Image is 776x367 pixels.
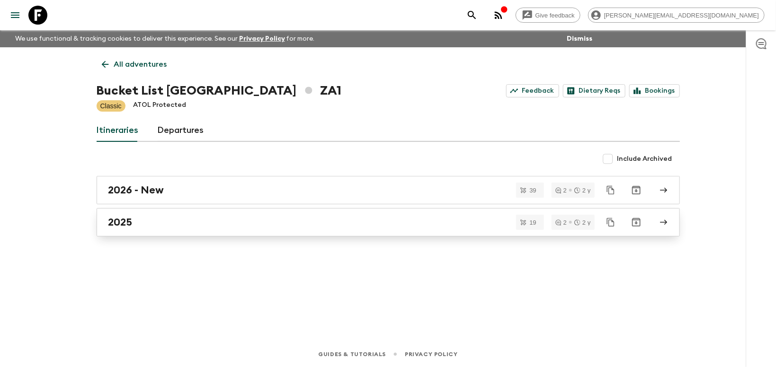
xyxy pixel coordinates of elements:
[100,101,122,111] p: Classic
[6,6,25,25] button: menu
[524,219,542,226] span: 19
[530,12,580,19] span: Give feedback
[555,187,567,193] div: 2
[97,208,680,236] a: 2025
[617,154,672,164] span: Include Archived
[602,182,619,199] button: Duplicate
[114,59,167,70] p: All adventures
[97,81,342,100] h1: Bucket List [GEOGRAPHIC_DATA] ZA1
[627,213,646,232] button: Archive
[97,55,172,74] a: All adventures
[108,216,133,228] h2: 2025
[239,35,285,42] a: Privacy Policy
[574,219,590,226] div: 2 y
[564,32,595,45] button: Dismiss
[588,8,765,23] div: [PERSON_NAME][EMAIL_ADDRESS][DOMAIN_NAME]
[108,184,164,196] h2: 2026 - New
[516,8,580,23] a: Give feedback
[506,84,559,97] a: Feedback
[563,84,625,97] a: Dietary Reqs
[405,349,457,359] a: Privacy Policy
[133,100,186,112] p: ATOL Protected
[602,214,619,231] button: Duplicate
[555,219,567,226] div: 2
[599,12,764,19] span: [PERSON_NAME][EMAIL_ADDRESS][DOMAIN_NAME]
[463,6,482,25] button: search adventures
[629,84,680,97] a: Bookings
[574,187,590,193] div: 2 y
[524,187,542,193] span: 39
[158,119,204,142] a: Departures
[11,30,319,47] p: We use functional & tracking cookies to deliver this experience. See our for more.
[627,181,646,200] button: Archive
[318,349,386,359] a: Guides & Tutorials
[97,119,139,142] a: Itineraries
[97,176,680,204] a: 2026 - New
